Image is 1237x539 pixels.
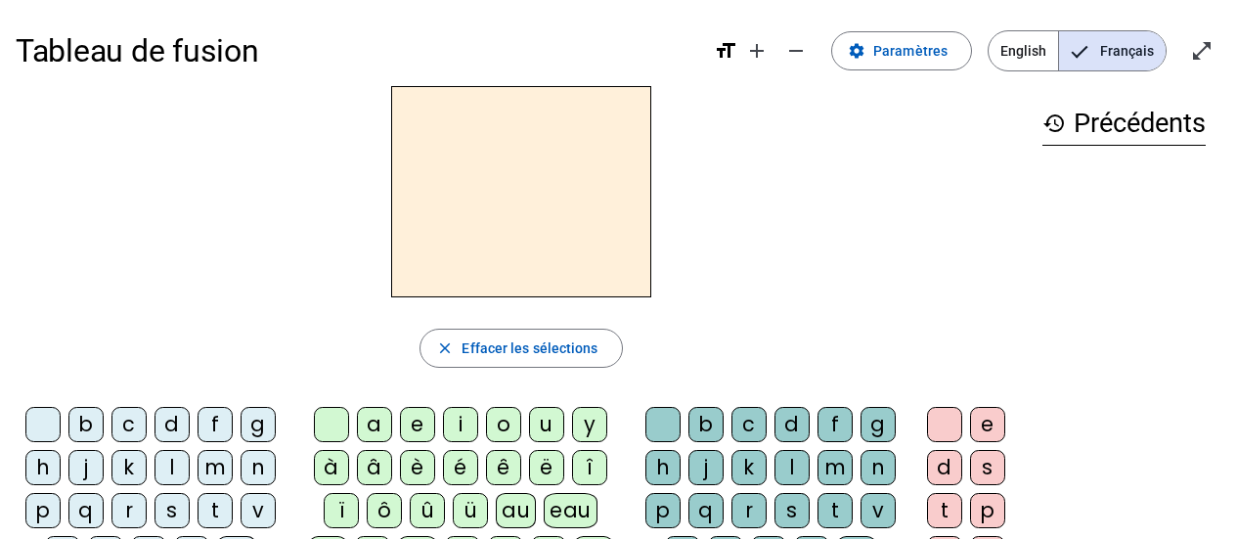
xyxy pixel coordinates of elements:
[443,407,478,442] div: i
[111,493,147,528] div: r
[410,493,445,528] div: û
[927,450,962,485] div: d
[16,20,698,82] h1: Tableau de fusion
[688,450,724,485] div: j
[927,493,962,528] div: t
[861,407,896,442] div: g
[774,407,810,442] div: d
[357,450,392,485] div: â
[241,407,276,442] div: g
[737,31,776,70] button: Augmenter la taille de la police
[25,493,61,528] div: p
[989,31,1058,70] span: English
[420,329,622,368] button: Effacer les sélections
[155,450,190,485] div: l
[198,450,233,485] div: m
[970,493,1005,528] div: p
[774,450,810,485] div: l
[873,39,948,63] span: Paramètres
[400,407,435,442] div: e
[848,42,865,60] mat-icon: settings
[155,407,190,442] div: d
[817,493,853,528] div: t
[731,407,767,442] div: c
[1042,102,1206,146] h3: Précédents
[486,407,521,442] div: o
[486,450,521,485] div: ê
[1059,31,1166,70] span: Français
[572,450,607,485] div: î
[817,450,853,485] div: m
[496,493,536,528] div: au
[817,407,853,442] div: f
[324,493,359,528] div: ï
[68,493,104,528] div: q
[529,407,564,442] div: u
[970,450,1005,485] div: s
[776,31,816,70] button: Diminuer la taille de la police
[645,450,681,485] div: h
[68,450,104,485] div: j
[367,493,402,528] div: ô
[443,450,478,485] div: é
[241,493,276,528] div: v
[1042,112,1066,135] mat-icon: history
[241,450,276,485] div: n
[861,450,896,485] div: n
[688,493,724,528] div: q
[970,407,1005,442] div: e
[453,493,488,528] div: ü
[1182,31,1221,70] button: Entrer en plein écran
[745,39,769,63] mat-icon: add
[831,31,972,70] button: Paramètres
[314,450,349,485] div: à
[198,493,233,528] div: t
[861,493,896,528] div: v
[774,493,810,528] div: s
[357,407,392,442] div: a
[111,407,147,442] div: c
[68,407,104,442] div: b
[111,450,147,485] div: k
[25,450,61,485] div: h
[529,450,564,485] div: ë
[462,337,597,360] span: Effacer les sélections
[688,407,724,442] div: b
[1190,39,1214,63] mat-icon: open_in_full
[544,493,597,528] div: eau
[731,493,767,528] div: r
[988,30,1167,71] mat-button-toggle-group: Language selection
[436,339,454,357] mat-icon: close
[784,39,808,63] mat-icon: remove
[155,493,190,528] div: s
[572,407,607,442] div: y
[198,407,233,442] div: f
[400,450,435,485] div: è
[714,39,737,63] mat-icon: format_size
[645,493,681,528] div: p
[731,450,767,485] div: k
